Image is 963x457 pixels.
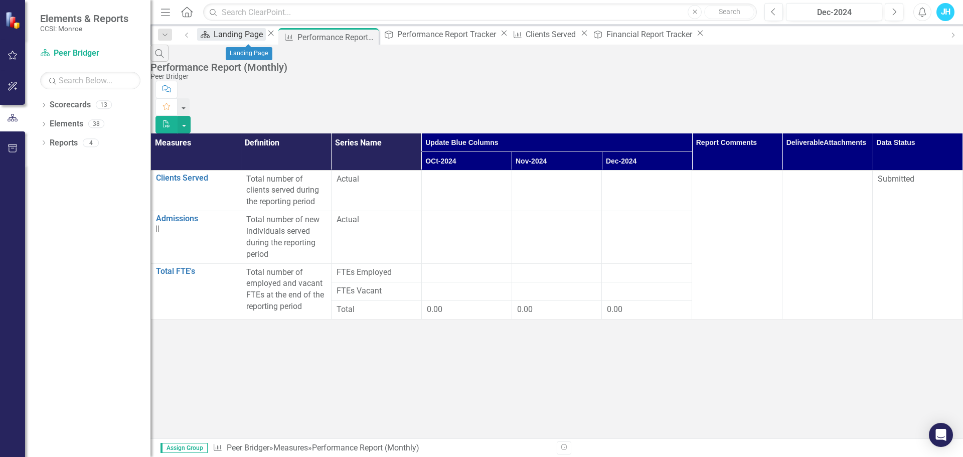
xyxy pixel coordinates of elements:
[214,28,266,41] div: Landing Page
[512,282,602,300] td: Double-Click to Edit
[88,120,104,128] div: 38
[337,304,416,316] span: Total
[719,8,740,16] span: Search
[197,28,266,41] a: Landing Page
[50,118,83,130] a: Elements
[337,267,416,278] span: FTEs Employed
[40,13,128,25] span: Elements & Reports
[40,48,140,59] a: Peer Bridger
[213,442,549,454] div: » »
[512,170,602,211] td: Double-Click to Edit
[421,170,512,211] td: Double-Click to Edit
[5,11,23,29] img: ClearPoint Strategy
[246,214,326,260] div: Total number of new individuals served during the reporting period
[337,174,416,185] span: Actual
[397,28,499,41] div: Performance Report Tracker
[156,267,236,276] a: Total FTE's
[40,25,128,33] small: CCSI: Monroe
[96,101,112,109] div: 13
[297,31,376,44] div: Performance Report (Monthly)
[40,72,140,89] input: Search Below...
[421,263,512,282] td: Double-Click to Edit
[337,285,416,297] span: FTEs Vacant
[151,263,241,319] td: Double-Click to Edit Right Click for Context Menu
[602,170,692,211] td: Double-Click to Edit
[602,263,692,282] td: Double-Click to Edit
[312,443,419,452] div: Performance Report (Monthly)
[789,7,879,19] div: Dec-2024
[151,211,241,263] td: Double-Click to Edit Right Click for Context Menu
[151,170,241,211] td: Double-Click to Edit Right Click for Context Menu
[704,5,754,19] button: Search
[517,304,533,314] span: 0.00
[421,211,512,263] td: Double-Click to Edit
[512,263,602,282] td: Double-Click to Edit
[607,304,622,314] span: 0.00
[246,174,326,208] div: Total number of clients served during the reporting period
[337,214,416,226] span: Actual
[227,443,269,452] a: Peer Bridger
[150,62,958,73] div: Performance Report (Monthly)
[692,170,782,319] td: Double-Click to Edit
[509,28,579,41] a: Clients Served
[602,282,692,300] td: Double-Click to Edit
[786,3,882,21] button: Dec-2024
[203,4,757,21] input: Search ClearPoint...
[421,282,512,300] td: Double-Click to Edit
[226,47,272,60] div: Landing Page
[936,3,954,21] button: JH
[381,28,499,41] a: Performance Report Tracker
[427,304,442,314] span: 0.00
[156,174,236,183] a: Clients Served
[83,138,99,147] div: 4
[526,28,579,41] div: Clients Served
[606,28,695,41] div: Financial Report Tracker
[512,211,602,263] td: Double-Click to Edit
[873,170,963,319] td: Double-Click to Edit
[782,170,873,319] td: Double-Click to Edit
[50,137,78,149] a: Reports
[160,443,208,453] span: Assign Group
[602,211,692,263] td: Double-Click to Edit
[150,73,958,80] div: Peer Bridger
[878,174,914,184] span: Submitted
[273,443,308,452] a: Measures
[246,267,326,313] p: Total number of employed and vacant FTEs at the end of the reporting period
[156,214,236,223] a: Admissions
[589,28,695,41] a: Financial Report Tracker
[50,99,91,111] a: Scorecards
[929,423,953,447] div: Open Intercom Messenger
